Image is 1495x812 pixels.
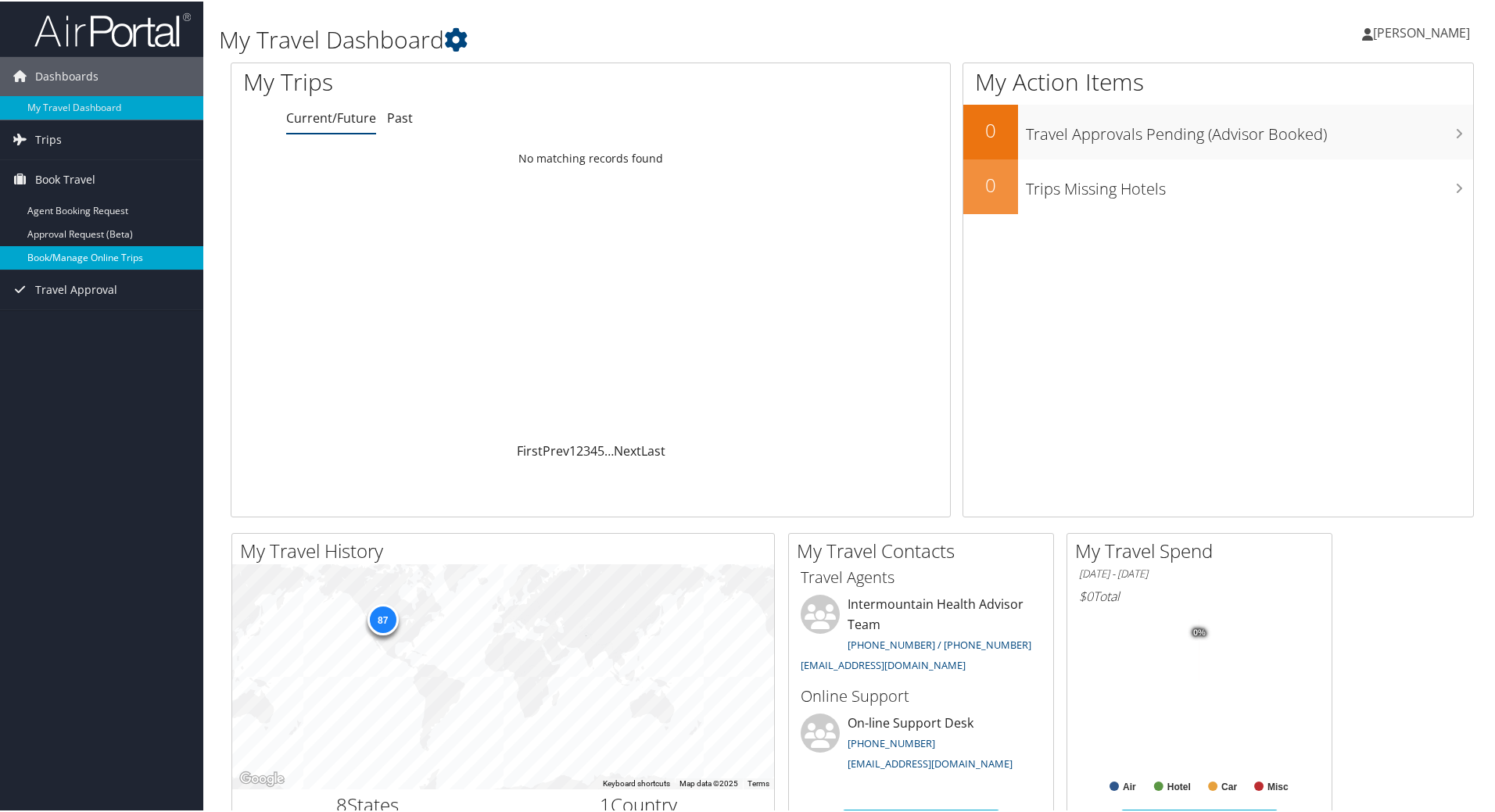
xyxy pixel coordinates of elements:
span: Dashboards [35,55,99,95]
a: 0Trips Missing Hotels [963,158,1473,213]
a: Current/Future [286,108,376,125]
span: … [604,441,614,458]
h2: My Travel History [240,536,774,563]
h6: [DATE] - [DATE] [1079,565,1320,580]
h1: My Trips [243,64,639,97]
a: Terms (opens in new tab) [747,778,769,786]
li: Intermountain Health Advisor Team [793,593,1049,677]
a: [PERSON_NAME] [1362,8,1486,55]
text: Air [1123,780,1136,791]
text: Hotel [1167,780,1191,791]
span: Travel Approval [35,269,117,308]
a: [PHONE_NUMBER] [848,735,935,749]
h1: My Travel Dashboard [219,22,1063,55]
h6: Total [1079,586,1320,603]
h3: Travel Agents [801,565,1041,587]
a: First [517,441,543,458]
h2: My Travel Spend [1075,536,1332,563]
li: On-line Support Desk [793,712,1049,776]
h2: 0 [963,116,1018,142]
span: Book Travel [35,159,95,198]
a: Last [641,441,665,458]
a: [EMAIL_ADDRESS][DOMAIN_NAME] [848,755,1013,769]
a: 0Travel Approvals Pending (Advisor Booked) [963,103,1473,158]
img: Google [236,767,288,788]
span: [PERSON_NAME] [1373,23,1470,40]
a: 2 [576,441,583,458]
span: Map data ©2025 [679,778,738,786]
a: 1 [569,441,576,458]
span: $0 [1079,586,1093,603]
div: 87 [367,602,398,633]
h2: 0 [963,170,1018,197]
td: No matching records found [231,143,950,171]
a: Prev [543,441,569,458]
button: Keyboard shortcuts [603,777,670,788]
img: airportal-logo.png [34,10,191,47]
a: Next [614,441,641,458]
a: Open this area in Google Maps (opens a new window) [236,767,288,788]
h3: Online Support [801,684,1041,706]
tspan: 0% [1193,627,1206,636]
a: [EMAIL_ADDRESS][DOMAIN_NAME] [801,656,966,671]
h3: Trips Missing Hotels [1026,169,1473,199]
a: 5 [597,441,604,458]
h1: My Action Items [963,64,1473,97]
text: Misc [1267,780,1289,791]
text: Car [1221,780,1237,791]
a: 4 [590,441,597,458]
h2: My Travel Contacts [797,536,1053,563]
a: [PHONE_NUMBER] / [PHONE_NUMBER] [848,636,1031,650]
h3: Travel Approvals Pending (Advisor Booked) [1026,114,1473,144]
a: 3 [583,441,590,458]
span: Trips [35,119,62,158]
a: Past [387,108,413,125]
